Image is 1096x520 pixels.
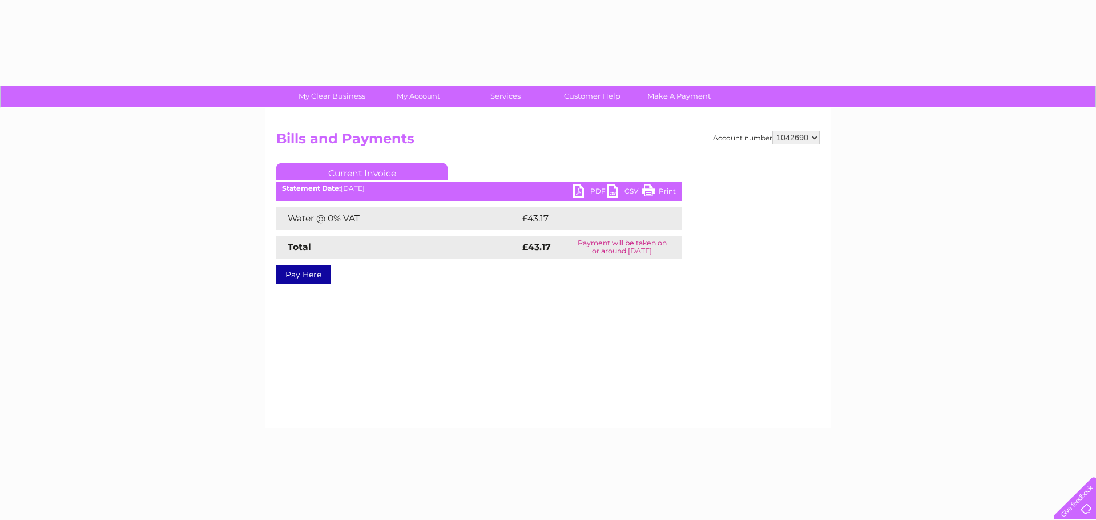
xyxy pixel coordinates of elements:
[285,86,379,107] a: My Clear Business
[713,131,820,144] div: Account number
[276,207,519,230] td: Water @ 0% VAT
[282,184,341,192] b: Statement Date:
[519,207,657,230] td: £43.17
[276,163,448,180] a: Current Invoice
[573,184,607,201] a: PDF
[562,236,682,259] td: Payment will be taken on or around [DATE]
[545,86,639,107] a: Customer Help
[372,86,466,107] a: My Account
[458,86,553,107] a: Services
[522,241,551,252] strong: £43.17
[607,184,642,201] a: CSV
[276,184,682,192] div: [DATE]
[632,86,726,107] a: Make A Payment
[276,265,331,284] a: Pay Here
[642,184,676,201] a: Print
[276,131,820,152] h2: Bills and Payments
[288,241,311,252] strong: Total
